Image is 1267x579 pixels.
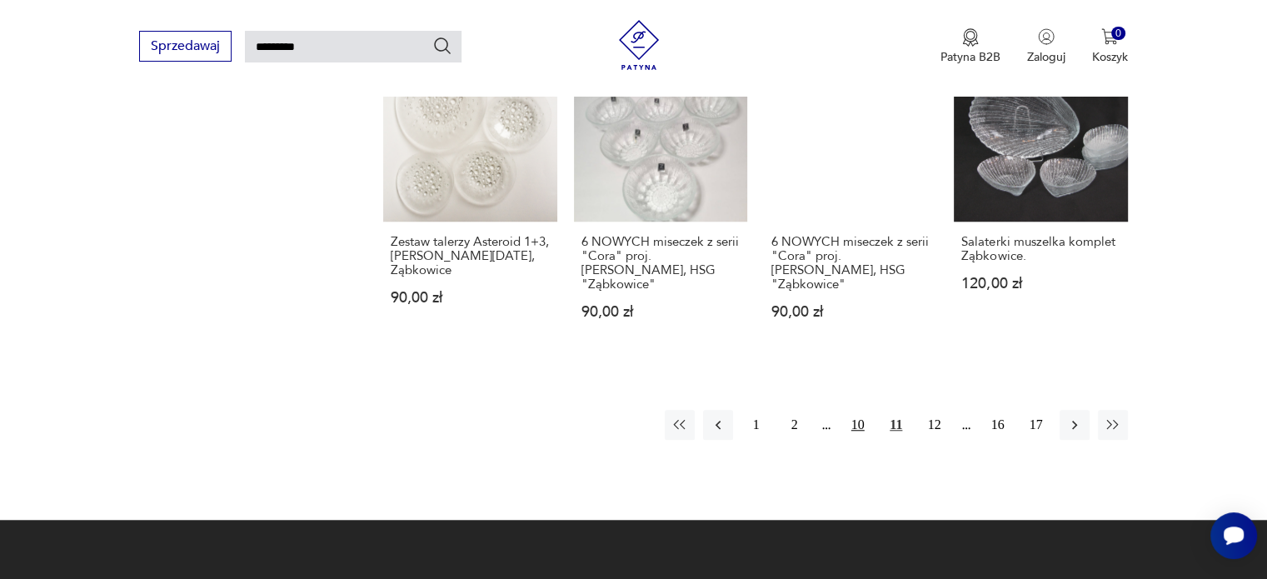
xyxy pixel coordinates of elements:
[581,305,740,319] p: 90,00 zł
[780,410,810,440] button: 2
[961,277,1120,291] p: 120,00 zł
[940,49,1000,65] p: Patyna B2B
[139,31,232,62] button: Sprzedawaj
[1027,49,1065,65] p: Zaloguj
[843,410,873,440] button: 10
[1038,28,1055,45] img: Ikonka użytkownika
[1101,28,1118,45] img: Ikona koszyka
[574,48,747,352] a: Produkt wyprzedany6 NOWYCH miseczek z serii "Cora" proj. E. Trzewik-Drost, HSG "Ząbkowice"6 NOWYC...
[581,235,740,292] h3: 6 NOWYCH miseczek z serii "Cora" proj. [PERSON_NAME], HSG "Ząbkowice"
[1027,28,1065,65] button: Zaloguj
[1111,27,1125,41] div: 0
[1021,410,1051,440] button: 17
[614,20,664,70] img: Patyna - sklep z meblami i dekoracjami vintage
[983,410,1013,440] button: 16
[920,410,950,440] button: 12
[741,410,771,440] button: 1
[954,48,1127,352] a: Produkt wyprzedanySalaterki muszelka komplet Ząbkowice.Salaterki muszelka komplet Ząbkowice.120,0...
[391,235,549,277] h3: Zestaw talerzy Asteroid 1+3, [PERSON_NAME][DATE], Ząbkowice
[962,28,979,47] img: Ikona medalu
[432,36,452,56] button: Szukaj
[1092,28,1128,65] button: 0Koszyk
[1210,512,1257,559] iframe: Smartsupp widget button
[139,42,232,53] a: Sprzedawaj
[1092,49,1128,65] p: Koszyk
[961,235,1120,263] h3: Salaterki muszelka komplet Ząbkowice.
[771,235,930,292] h3: 6 NOWYCH miseczek z serii "Cora" proj. [PERSON_NAME], HSG "Ząbkowice"
[881,410,911,440] button: 11
[771,305,930,319] p: 90,00 zł
[764,48,937,352] a: Produkt wyprzedany6 NOWYCH miseczek z serii "Cora" proj. E. Trzewik-Drost, HSG "Ząbkowice"6 NOWYC...
[391,291,549,305] p: 90,00 zł
[940,28,1000,65] a: Ikona medaluPatyna B2B
[383,48,556,352] a: Produkt wyprzedanyZestaw talerzy Asteroid 1+3, Jan Sylwester Drost, ZąbkowiceZestaw talerzy Aster...
[940,28,1000,65] button: Patyna B2B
